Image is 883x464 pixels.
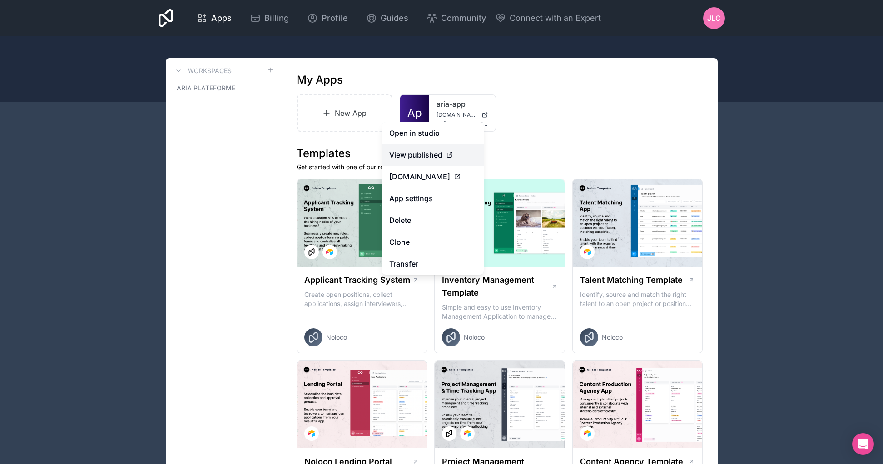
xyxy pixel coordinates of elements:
p: Get started with one of our ready-made templates [297,163,703,172]
span: View published [389,149,442,160]
button: Delete [382,209,484,231]
span: Noloco [464,333,485,342]
a: Workspaces [173,65,232,76]
a: Apps [189,8,239,28]
a: Ap [400,95,429,131]
h1: Inventory Management Template [442,274,551,299]
a: Profile [300,8,355,28]
a: Guides [359,8,416,28]
a: [DOMAIN_NAME] [382,166,484,188]
h1: Applicant Tracking System [304,274,410,286]
img: Airtable Logo [326,248,333,256]
span: JLC [707,13,721,24]
span: [DOMAIN_NAME] [437,111,478,118]
p: Simple and easy to use Inventory Management Application to manage your stock, orders and Manufact... [442,303,557,321]
img: Airtable Logo [464,430,471,437]
span: Community [441,12,486,25]
a: [DOMAIN_NAME] [437,111,488,118]
span: [DOMAIN_NAME] [389,171,450,182]
span: Noloco [602,333,623,342]
button: Connect with an Expert [495,12,601,25]
span: Guides [381,12,408,25]
p: Identify, source and match the right talent to an open project or position with our Talent Matchi... [580,290,695,308]
span: Ap [407,106,422,120]
a: Billing [243,8,296,28]
img: Airtable Logo [584,430,591,437]
a: aria-app [437,99,488,109]
h1: Talent Matching Template [580,274,683,286]
a: View published [382,144,484,166]
img: Airtable Logo [584,248,591,256]
span: Connect with an Expert [510,12,601,25]
a: Clone [382,231,484,253]
a: App settings [382,188,484,209]
a: Transfer [382,253,484,275]
a: ARIA PLATEFORME [173,80,274,96]
h1: My Apps [297,73,343,87]
div: Open Intercom Messenger [852,433,874,455]
p: Create open positions, collect applications, assign interviewers, centralise candidate feedback a... [304,290,420,308]
a: Open in studio [382,122,484,144]
a: New App [297,94,393,132]
span: ARIA PLATEFORME [177,84,235,93]
h3: Workspaces [188,66,232,75]
h1: Templates [297,146,703,161]
img: Airtable Logo [308,430,315,437]
a: Community [419,8,493,28]
span: Profile [322,12,348,25]
span: [EMAIL_ADDRESS][DOMAIN_NAME] [444,120,488,128]
span: Noloco [326,333,347,342]
span: Billing [264,12,289,25]
span: Apps [211,12,232,25]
